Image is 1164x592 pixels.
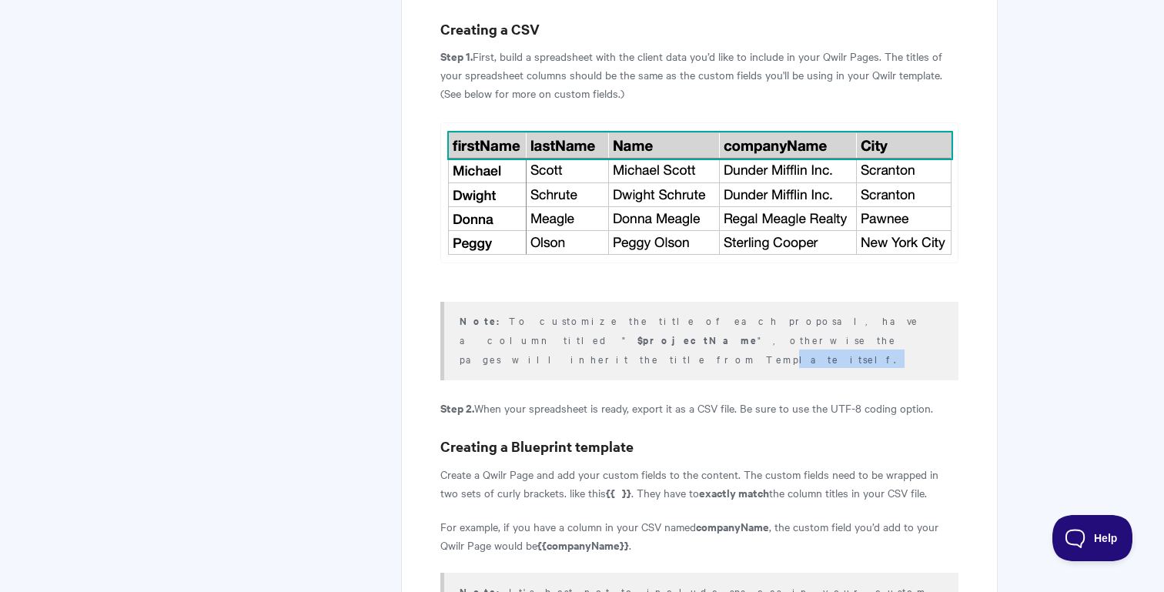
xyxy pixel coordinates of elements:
iframe: Toggle Customer Support [1052,515,1133,561]
p: For example, if you have a column in your CSV named , the custom field you’d add to your Qwilr Pa... [440,517,958,554]
h3: Creating a Blueprint template [440,436,958,457]
p: When your spreadsheet is ready, export it as a CSV file. Be sure to use the UTF-8 coding option. [440,399,958,417]
b: $projectName [637,333,758,347]
strong: {{ }} [606,484,631,500]
h3: Creating a CSV [440,18,958,40]
strong: exactly match [699,484,769,500]
strong: companyName [696,518,769,534]
strong: {{companyName}} [537,537,629,553]
p: To customize the title of each proposal, have a column titled " ", otherwise the pages will inher... [460,311,939,368]
p: First, build a spreadsheet with the client data you’d like to include in your Qwilr Pages. The ti... [440,47,958,102]
strong: Step 2. [440,400,474,416]
strong: Step 1. [440,48,473,64]
b: Note: [460,313,509,328]
p: Create a Qwilr Page and add your custom fields to the content. The custom fields need to be wrapp... [440,465,958,502]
